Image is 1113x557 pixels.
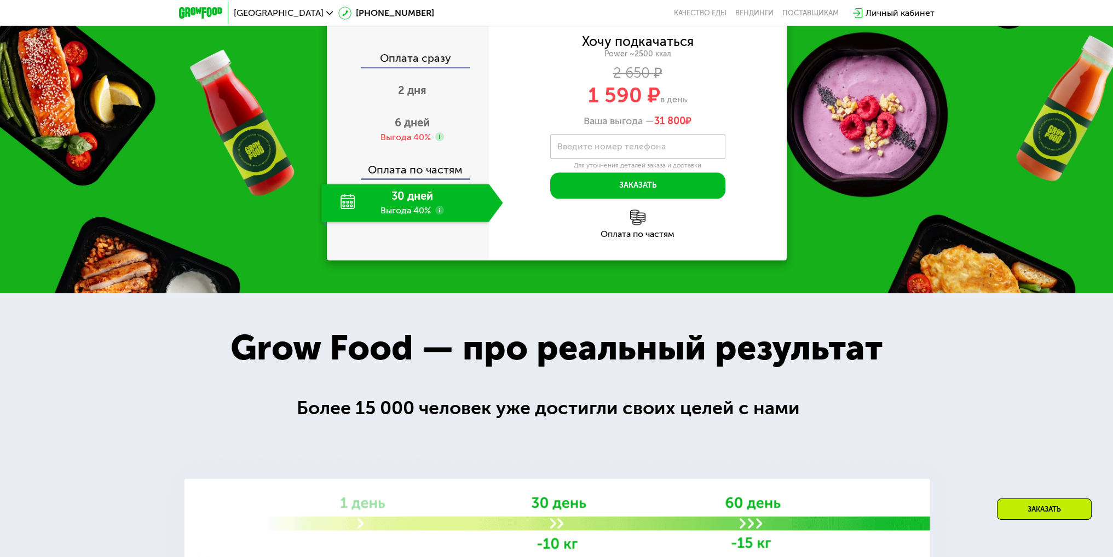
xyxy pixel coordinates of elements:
div: 2 650 ₽ [489,67,787,79]
div: Заказать [997,498,1092,520]
div: Более 15 000 человек уже достигли своих целей с нами [297,394,816,423]
a: Вендинги [735,9,774,18]
span: 6 дней [395,116,430,129]
span: 31 800 [654,115,685,127]
span: в день [660,94,687,105]
a: [PHONE_NUMBER] [338,7,434,20]
span: [GEOGRAPHIC_DATA] [234,9,324,18]
a: Качество еды [674,9,726,18]
div: Для уточнения деталей заказа и доставки [550,161,725,170]
span: 2 дня [398,84,426,97]
div: Выгода 40% [380,131,431,143]
label: Введите номер телефона [557,143,666,149]
div: Ваша выгода — [489,115,787,127]
span: 1 590 ₽ [588,83,660,108]
div: Оплата сразу [328,53,489,67]
span: ₽ [654,115,691,127]
div: Power ~2500 ккал [489,49,787,59]
button: Заказать [550,172,725,199]
div: поставщикам [782,9,839,18]
div: Grow Food — про реальный результат [206,322,907,375]
div: Личный кабинет [866,7,935,20]
div: Хочу подкачаться [582,36,694,48]
div: Оплата по частям [489,230,787,239]
img: l6xcnZfty9opOoJh.png [630,210,645,225]
div: Оплата по частям [328,153,489,178]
